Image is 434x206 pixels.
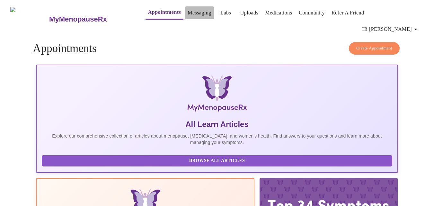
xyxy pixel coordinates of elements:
[42,133,392,146] p: Explore our comprehensive collection of articles about menopause, [MEDICAL_DATA], and women's hea...
[238,6,261,19] button: Uploads
[360,23,422,36] button: Hi [PERSON_NAME]
[49,15,107,23] h3: MyMenopauseRx
[42,119,392,130] h5: All Learn Articles
[240,8,259,17] a: Uploads
[299,8,325,17] a: Community
[216,6,236,19] button: Labs
[185,6,214,19] button: Messaging
[10,7,49,31] img: MyMenopauseRx Logo
[220,8,231,17] a: Labs
[146,6,183,20] button: Appointments
[329,6,367,19] button: Refer a Friend
[148,8,181,17] a: Appointments
[188,8,211,17] a: Messaging
[42,157,394,163] a: Browse All Articles
[49,8,133,31] a: MyMenopauseRx
[33,42,401,55] h4: Appointments
[42,155,392,166] button: Browse All Articles
[332,8,364,17] a: Refer a Friend
[48,157,386,165] span: Browse All Articles
[349,42,400,55] button: Create Appointment
[262,6,295,19] button: Medications
[265,8,292,17] a: Medications
[296,6,327,19] button: Community
[356,45,392,52] span: Create Appointment
[96,76,338,114] img: MyMenopauseRx Logo
[362,25,420,34] span: Hi [PERSON_NAME]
